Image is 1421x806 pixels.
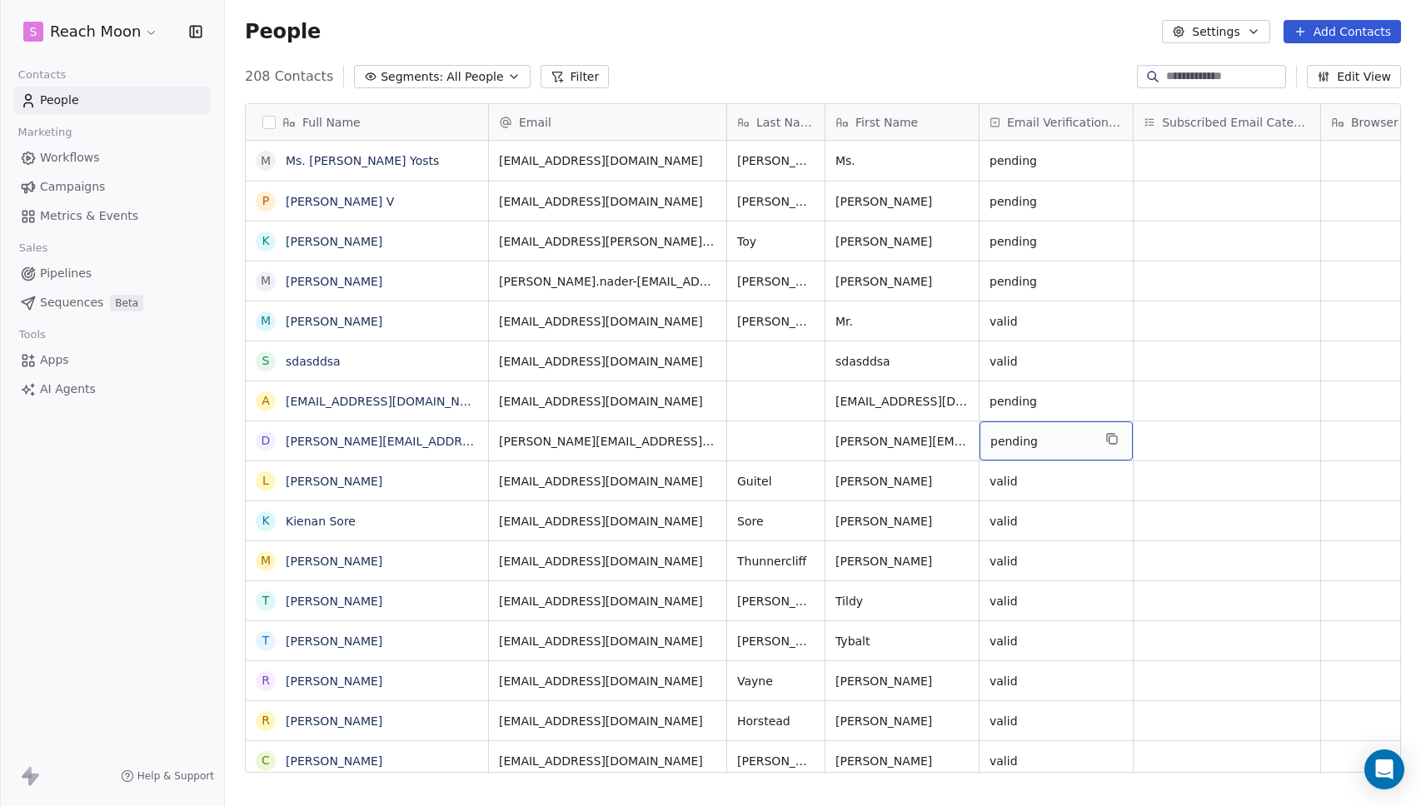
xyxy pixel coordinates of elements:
span: [PERSON_NAME] [835,273,969,290]
span: [EMAIL_ADDRESS][DOMAIN_NAME] [499,393,716,410]
div: M [261,152,271,170]
span: Vayne [737,673,815,689]
span: [EMAIL_ADDRESS][DOMAIN_NAME] [499,152,716,169]
span: [EMAIL_ADDRESS][DOMAIN_NAME] [499,473,716,490]
span: Segments: [381,68,443,86]
a: [PERSON_NAME][EMAIL_ADDRESS][PERSON_NAME][DOMAIN_NAME] [286,435,683,448]
a: Workflows [13,144,211,172]
span: Guitel [737,473,815,490]
span: valid [990,713,1123,729]
span: Sore [737,513,815,530]
span: People [40,92,79,109]
span: valid [990,473,1123,490]
a: [PERSON_NAME] [286,714,382,728]
span: Tildy [835,593,969,609]
span: valid [990,673,1123,689]
div: C [262,752,270,769]
span: [EMAIL_ADDRESS][DOMAIN_NAME] [499,513,716,530]
span: Thunnercliff [737,553,815,570]
div: P [262,192,269,210]
span: [EMAIL_ADDRESS][DOMAIN_NAME] [835,393,969,410]
a: SequencesBeta [13,289,211,316]
a: Ms. [PERSON_NAME] Yosts [286,154,439,167]
span: [PERSON_NAME] [737,152,815,169]
span: [EMAIL_ADDRESS][DOMAIN_NAME] [499,593,716,609]
div: R [262,712,270,729]
span: Sales [12,236,55,261]
div: T [262,592,270,609]
span: [PERSON_NAME] [737,633,815,649]
a: [PERSON_NAME] [286,674,382,688]
div: R [262,672,270,689]
span: Tybalt [835,633,969,649]
a: [PERSON_NAME] [286,475,382,488]
div: Open Intercom Messenger [1364,749,1404,789]
div: Email [489,104,726,140]
span: pending [990,233,1123,250]
span: valid [990,313,1123,330]
span: Subscribed Email Categories [1162,114,1310,131]
span: [PERSON_NAME].nader-[EMAIL_ADDRESS][DOMAIN_NAME] [499,273,716,290]
div: Full Name [246,104,488,140]
span: [PERSON_NAME] [737,273,815,290]
span: [PERSON_NAME] [835,753,969,769]
span: Marketing [11,120,79,145]
span: [PERSON_NAME] [835,233,969,250]
span: valid [990,353,1123,370]
button: Add Contacts [1284,20,1401,43]
span: valid [990,753,1123,769]
a: [PERSON_NAME] [286,275,382,288]
div: d [262,432,271,450]
span: pending [990,273,1123,290]
button: SReach Moon [20,17,162,46]
div: T [262,632,270,649]
a: Metrics & Events [13,202,211,230]
span: valid [990,553,1123,570]
span: Workflows [40,149,100,167]
span: Reach Moon [50,21,141,42]
a: Campaigns [13,173,211,201]
span: valid [990,513,1123,530]
span: [EMAIL_ADDRESS][DOMAIN_NAME] [499,553,716,570]
span: [PERSON_NAME] V [737,193,815,210]
div: Subscribed Email Categories [1134,104,1320,140]
div: M [261,552,271,570]
span: Apps [40,351,69,369]
div: K [262,232,269,250]
button: Filter [541,65,610,88]
span: AI Agents [40,381,96,398]
span: Sequences [40,294,103,311]
span: [EMAIL_ADDRESS][PERSON_NAME][DOMAIN_NAME] [499,233,716,250]
span: [EMAIL_ADDRESS][DOMAIN_NAME] [499,753,716,769]
span: [PERSON_NAME] [737,753,815,769]
span: [PERSON_NAME] [737,593,815,609]
span: Horstead [737,713,815,729]
span: pending [990,433,1092,450]
span: Last Name [756,114,815,131]
button: Settings [1162,20,1269,43]
div: K [262,512,269,530]
span: [PERSON_NAME] [835,673,969,689]
a: Pipelines [13,260,211,287]
span: Toy [737,233,815,250]
span: [EMAIL_ADDRESS][DOMAIN_NAME] [499,353,716,370]
span: Full Name [302,114,361,131]
a: [PERSON_NAME] [286,754,382,768]
div: M [261,272,271,290]
a: People [13,87,211,114]
span: [EMAIL_ADDRESS][DOMAIN_NAME] [499,313,716,330]
span: Ms. [835,152,969,169]
div: M [261,312,271,330]
span: Campaigns [40,178,105,196]
span: [PERSON_NAME][EMAIL_ADDRESS][PERSON_NAME][DOMAIN_NAME] [499,433,716,450]
span: [PERSON_NAME] [835,193,969,210]
span: People [245,19,321,44]
span: [EMAIL_ADDRESS][DOMAIN_NAME] [499,713,716,729]
a: [PERSON_NAME] [286,595,382,608]
a: [PERSON_NAME] [286,634,382,648]
a: Help & Support [121,769,214,783]
div: L [262,472,269,490]
a: [PERSON_NAME] [286,235,382,248]
span: [PERSON_NAME] [835,553,969,570]
span: Pipelines [40,265,92,282]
